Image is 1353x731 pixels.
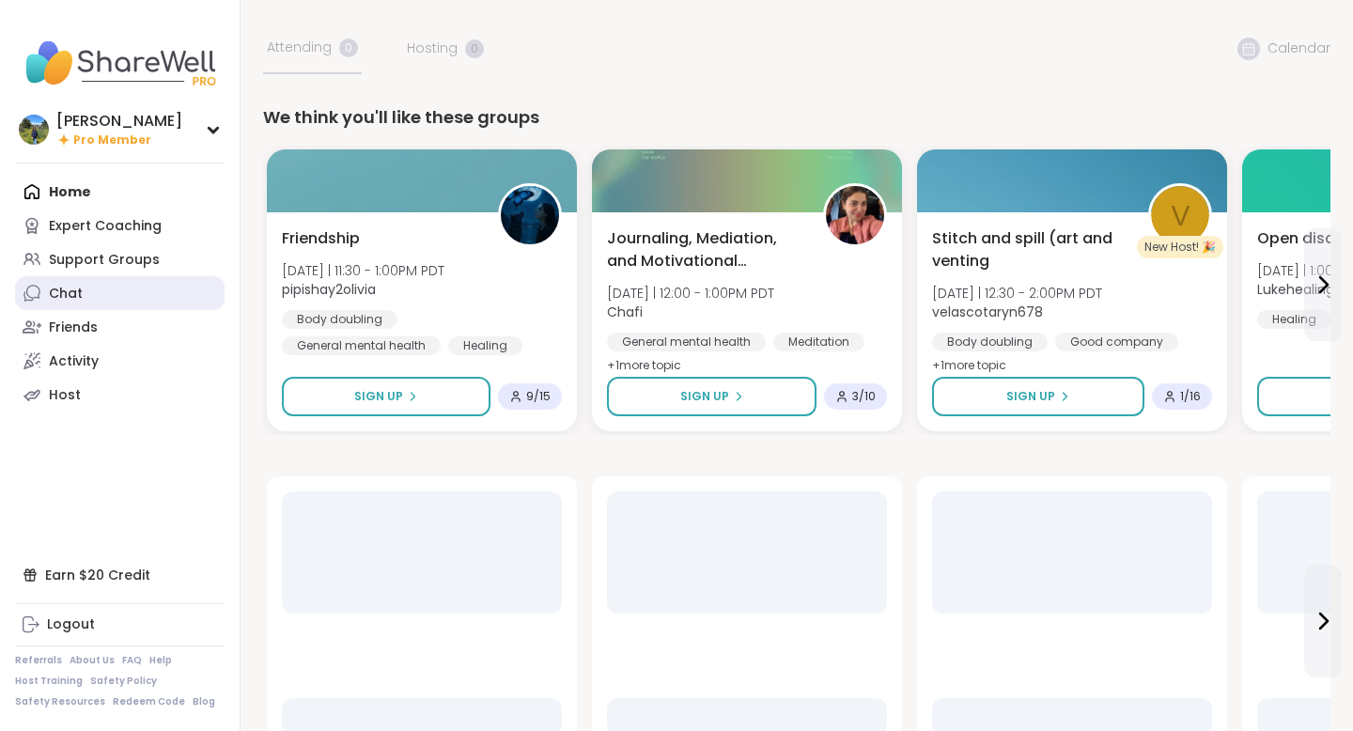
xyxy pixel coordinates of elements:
span: Stitch and spill (art and venting [932,227,1127,272]
a: Friends [15,310,225,344]
a: Blog [193,695,215,708]
span: Pro Member [73,132,151,148]
div: Friends [49,319,98,337]
a: Activity [15,344,225,378]
a: Expert Coaching [15,209,225,242]
img: pipishay2olivia [501,186,559,244]
span: Sign Up [1006,388,1055,405]
a: Safety Resources [15,695,105,708]
div: Healing [1257,310,1331,329]
img: Chafi [826,186,884,244]
div: New Host! 🎉 [1137,236,1223,258]
button: Sign Up [932,377,1144,416]
div: Meditation [773,333,864,351]
div: General mental health [282,336,441,355]
span: Journaling, Mediation, and Motivational Reading [607,227,802,272]
b: velascotaryn678 [932,303,1043,321]
div: Good company [1055,333,1178,351]
div: Host [49,386,81,405]
div: Support Groups [49,251,160,270]
b: pipishay2olivia [282,280,376,299]
b: Chafi [607,303,643,321]
b: Lukehealing [1257,280,1334,299]
div: Body doubling [282,310,397,329]
div: Healing [448,336,522,355]
div: Earn $20 Credit [15,558,225,592]
span: [DATE] | 12:30 - 2:00PM PDT [932,284,1102,303]
a: Support Groups [15,242,225,276]
div: Activity [49,352,99,371]
div: Logout [47,615,95,634]
div: Body doubling [932,333,1048,351]
span: 9 / 15 [526,389,551,404]
a: Redeem Code [113,695,185,708]
button: Sign Up [282,377,490,416]
span: Friendship [282,227,360,250]
a: Referrals [15,654,62,667]
div: Expert Coaching [49,217,162,236]
span: v [1171,194,1190,238]
span: [DATE] | 12:00 - 1:00PM PDT [607,284,774,303]
div: General mental health [607,333,766,351]
img: Sabrina_HSP [19,115,49,145]
span: Sign Up [680,388,729,405]
a: FAQ [122,654,142,667]
span: 3 / 10 [852,389,876,404]
span: [DATE] | 11:30 - 1:00PM PDT [282,261,444,280]
img: ShareWell Nav Logo [15,30,225,96]
a: Host Training [15,675,83,688]
div: [PERSON_NAME] [56,111,182,132]
div: We think you'll like these groups [263,104,1330,131]
a: Help [149,654,172,667]
a: Logout [15,608,225,642]
div: Chat [49,285,83,303]
a: About Us [70,654,115,667]
a: Host [15,378,225,412]
button: Sign Up [607,377,816,416]
a: Safety Policy [90,675,157,688]
span: Sign Up [354,388,403,405]
a: Chat [15,276,225,310]
span: 1 / 16 [1180,389,1201,404]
